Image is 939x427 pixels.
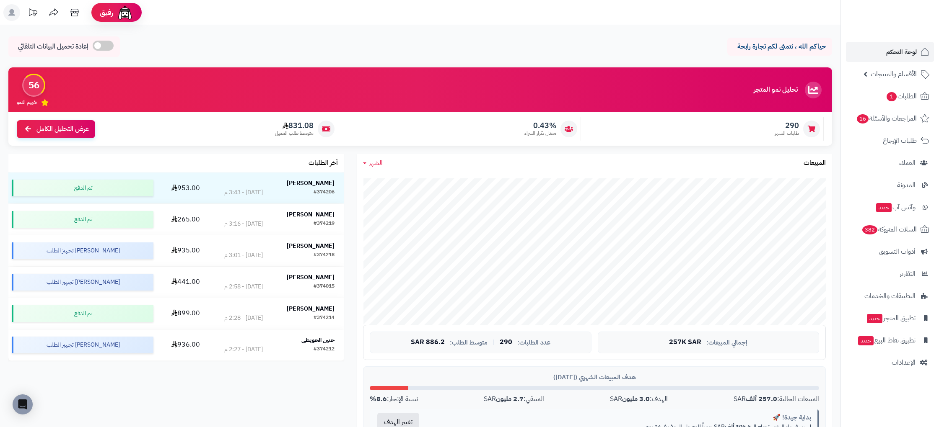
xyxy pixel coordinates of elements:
[846,242,934,262] a: أدوات التسويق
[12,180,153,196] div: تم الدفع
[846,286,934,306] a: التطبيقات والخدمات
[871,68,917,80] span: الأقسام والمنتجات
[287,304,335,313] strong: [PERSON_NAME]
[224,345,263,354] div: [DATE] - 2:27 م
[517,339,550,346] span: عدد الطلبات:
[117,4,133,21] img: ai-face.png
[892,357,916,368] span: الإعدادات
[314,188,335,197] div: #374206
[883,135,917,147] span: طلبات الإرجاع
[882,21,931,38] img: logo-2.png
[846,330,934,350] a: تطبيق نقاط البيعجديد
[370,373,819,382] div: هدف المبيعات الشهري ([DATE])
[887,92,897,101] span: 1
[856,113,917,124] span: المراجعات والأسئلة
[370,394,387,404] strong: 8.6%
[734,42,826,51] p: حياكم الله ، نتمنى لكم تجارة رابحة
[309,159,338,167] h3: آخر الطلبات
[314,314,335,322] div: #374214
[287,179,335,188] strong: [PERSON_NAME]
[12,274,153,291] div: [PERSON_NAME] تجهيز الطلب
[899,157,916,169] span: العملاء
[157,204,215,235] td: 265.00
[13,394,33,414] div: Open Intercom Messenger
[22,4,43,23] a: تحديثات المنصة
[496,394,524,404] strong: 2.7 مليون
[12,305,153,322] div: تم الدفع
[876,203,892,212] span: جديد
[886,90,917,102] span: الطلبات
[157,267,215,298] td: 441.00
[858,336,874,345] span: جديد
[287,273,335,282] strong: [PERSON_NAME]
[500,339,512,346] span: 290
[734,394,819,404] div: المبيعات الحالية: SAR
[224,283,263,291] div: [DATE] - 2:58 م
[224,220,263,228] div: [DATE] - 3:16 م
[846,153,934,173] a: العملاء
[846,264,934,284] a: التقارير
[875,201,916,213] span: وآتس آب
[224,188,263,197] div: [DATE] - 3:43 م
[886,46,917,58] span: لوحة التحكم
[879,246,916,257] span: أدوات التسويق
[862,225,878,234] span: 382
[846,86,934,106] a: الطلبات1
[846,175,934,195] a: المدونة
[157,298,215,329] td: 899.00
[775,121,799,130] span: 290
[450,339,488,346] span: متوسط الطلب:
[36,124,89,134] span: عرض التحليل الكامل
[370,394,418,404] div: نسبة الإنجاز:
[224,251,263,260] div: [DATE] - 3:01 م
[746,394,777,404] strong: 257.0 ألف
[900,268,916,280] span: التقارير
[610,394,668,404] div: الهدف: SAR
[287,210,335,219] strong: [PERSON_NAME]
[706,339,747,346] span: إجمالي المبيعات:
[224,314,263,322] div: [DATE] - 2:28 م
[754,86,798,94] h3: تحليل نمو المتجر
[846,197,934,217] a: وآتس آبجديد
[157,235,215,266] td: 935.00
[275,130,314,137] span: متوسط طلب العميل
[301,336,335,345] strong: حنين الحويطي
[275,121,314,130] span: 831.08
[846,352,934,373] a: الإعدادات
[846,42,934,62] a: لوحة التحكم
[18,42,88,51] span: إعادة تحميل البيانات التلقائي
[17,99,37,106] span: تقييم النمو
[17,120,95,138] a: عرض التحليل الكامل
[897,179,916,191] span: المدونة
[12,242,153,259] div: [PERSON_NAME] تجهيز الطلب
[12,337,153,353] div: [PERSON_NAME] تجهيز الطلب
[493,339,495,345] span: |
[846,131,934,151] a: طلبات الإرجاع
[804,159,826,167] h3: المبيعات
[622,394,650,404] strong: 3.0 مليون
[314,220,335,228] div: #374219
[12,211,153,228] div: تم الدفع
[314,251,335,260] div: #374218
[314,345,335,354] div: #374212
[524,130,556,137] span: معدل تكرار الشراء
[867,314,882,323] span: جديد
[411,339,445,346] span: 886.2 SAR
[861,224,917,235] span: السلات المتروكة
[866,312,916,324] span: تطبيق المتجر
[484,394,544,404] div: المتبقي: SAR
[857,114,869,123] span: 16
[846,308,934,328] a: تطبيق المتجرجديد
[669,339,701,346] span: 257K SAR
[864,290,916,302] span: التطبيقات والخدمات
[157,329,215,360] td: 936.00
[363,158,383,168] a: الشهر
[369,158,383,168] span: الشهر
[846,219,934,239] a: السلات المتروكة382
[287,242,335,250] strong: [PERSON_NAME]
[775,130,799,137] span: طلبات الشهر
[857,334,916,346] span: تطبيق نقاط البيع
[314,283,335,291] div: #374015
[433,413,811,422] div: بداية جيدة! 🚀
[846,108,934,129] a: المراجعات والأسئلة16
